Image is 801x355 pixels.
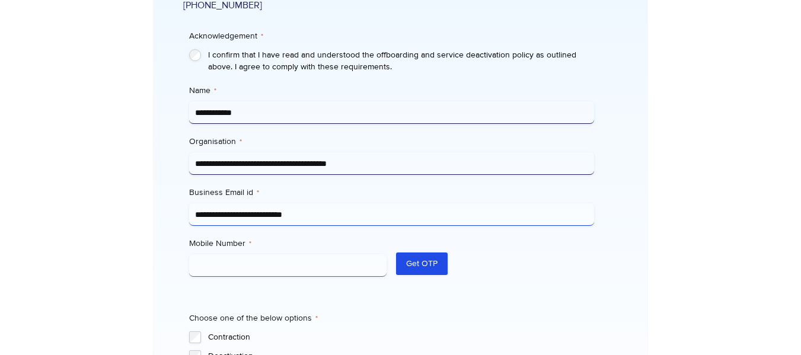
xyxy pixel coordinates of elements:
label: Organisation [189,136,594,148]
label: Mobile Number [189,238,387,250]
label: I confirm that I have read and understood the offboarding and service deactivation policy as outl... [208,49,594,73]
label: Name [189,85,594,97]
legend: Acknowledgement [189,30,263,42]
label: Business Email id [189,187,594,199]
label: Contraction [208,331,594,343]
button: Get OTP [396,252,448,275]
legend: Choose one of the below options [189,312,318,324]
